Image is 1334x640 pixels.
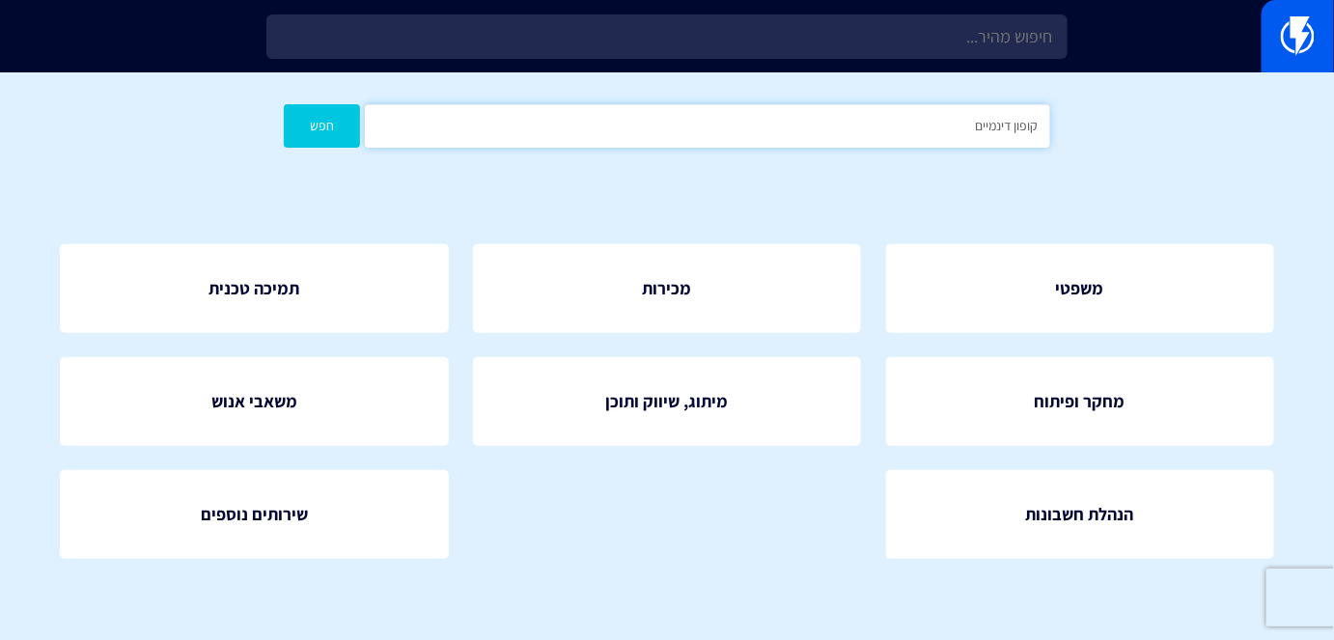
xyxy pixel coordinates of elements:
[1035,389,1126,414] span: מחקר ופיתוח
[266,14,1067,59] input: חיפוש מהיר...
[1026,502,1134,527] span: הנהלת חשבונות
[201,502,308,527] span: שירותים נוספים
[643,276,692,301] span: מכירות
[208,276,299,301] span: תמיכה טכנית
[886,244,1275,333] a: משפטי
[365,104,1049,148] input: חיפוש
[886,357,1275,446] a: מחקר ופיתוח
[211,389,297,414] span: משאבי אנוש
[606,389,729,414] span: מיתוג, שיווק ותוכן
[886,470,1275,559] a: הנהלת חשבונות
[473,244,862,333] a: מכירות
[60,244,449,333] a: תמיכה טכנית
[60,357,449,446] a: משאבי אנוש
[473,357,862,446] a: מיתוג, שיווק ותוכן
[1056,276,1104,301] span: משפטי
[284,104,360,148] button: חפש
[60,470,449,559] a: שירותים נוספים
